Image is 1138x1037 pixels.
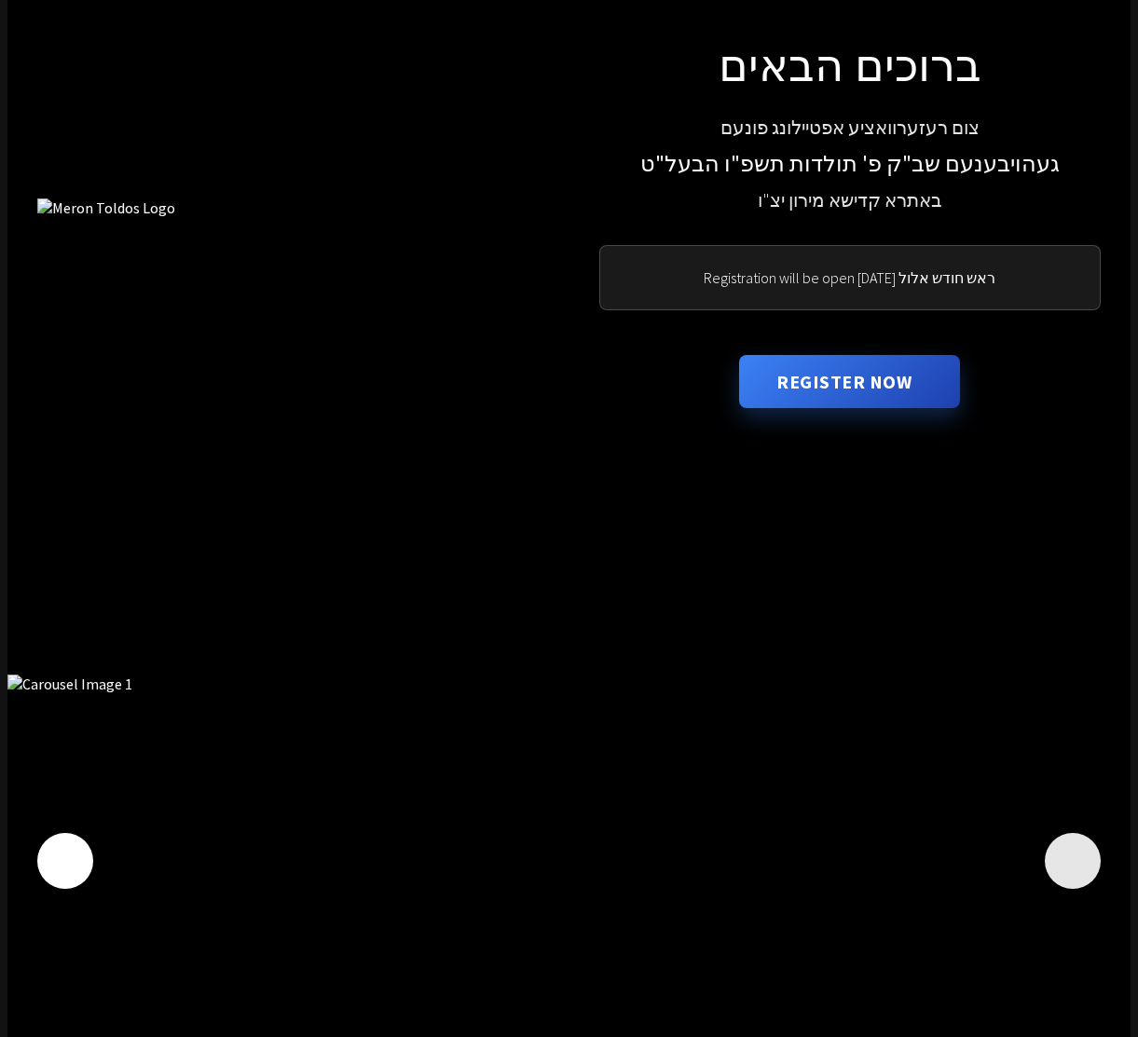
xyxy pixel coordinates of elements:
button: Previous image [37,833,93,889]
h1: ברוכים הבאים [599,36,1102,90]
p: געהויבענעם שב"ק פ' תולדות תשפ"ו הבעל"ט [599,146,1102,182]
a: Register Now [739,355,960,408]
p: באתרא קדישא מירון יצ"ו [599,185,1102,215]
p: Registration will be open [DATE] ראש חודש אלול [623,268,1078,287]
button: Next image [1045,833,1101,889]
img: Meron Toldos Logo [37,198,540,217]
p: צום רעזערוואציע אפטיילונג פונעם [599,113,1102,143]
